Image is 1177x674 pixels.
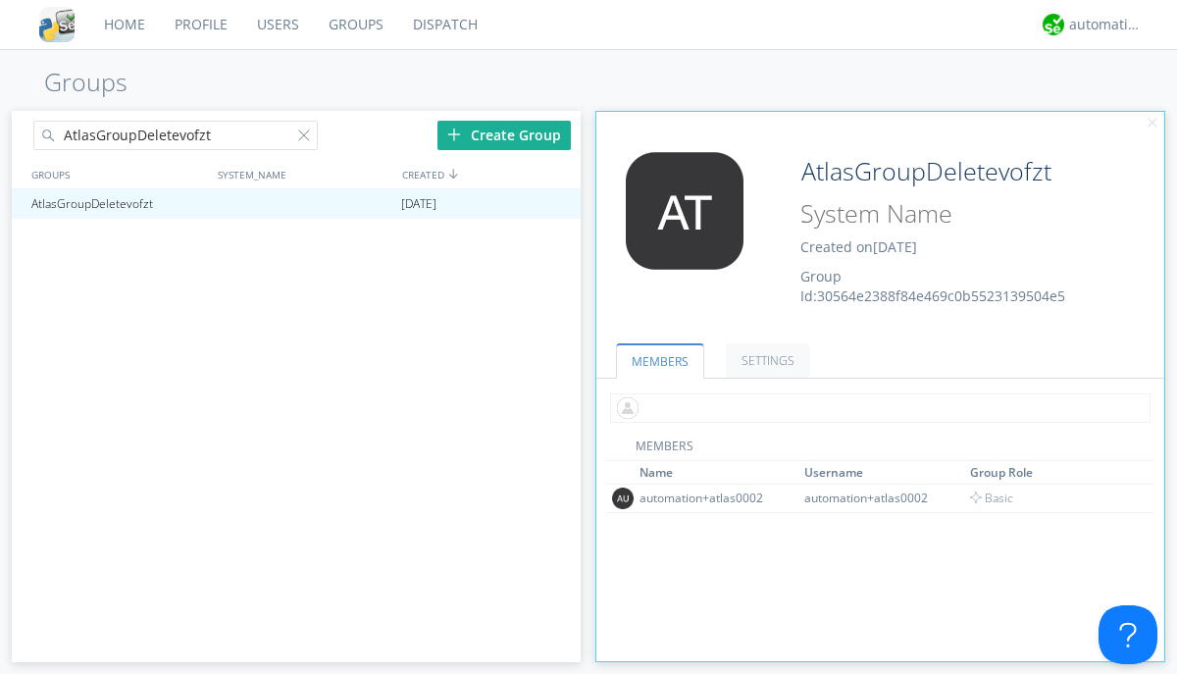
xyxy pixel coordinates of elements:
span: [DATE] [873,237,917,256]
div: SYSTEM_NAME [213,160,397,188]
div: CREATED [397,160,583,188]
span: Group Id: 30564e2388f84e469c0b5523139504e5 [800,267,1065,305]
th: Toggle SortBy [637,461,802,485]
a: AtlasGroupDeletevofzt[DATE] [12,189,581,219]
img: d2d01cd9b4174d08988066c6d424eccd [1043,14,1064,35]
div: Create Group [437,121,571,150]
div: AtlasGroupDeletevofzt [26,189,210,219]
div: MEMBERS [606,438,1155,461]
input: System Name [793,195,1110,233]
div: automation+atlas0002 [804,490,951,506]
img: 373638.png [612,488,634,509]
span: Basic [970,490,1013,506]
th: Toggle SortBy [801,461,967,485]
span: [DATE] [401,189,436,219]
input: Group Name [793,152,1110,191]
img: cddb5a64eb264b2086981ab96f4c1ba7 [39,7,75,42]
input: Type name of user to add to group [610,393,1151,423]
div: GROUPS [26,160,208,188]
a: MEMBERS [616,343,704,379]
iframe: Toggle Customer Support [1099,605,1157,664]
img: plus.svg [447,128,461,141]
th: Toggle SortBy [967,461,1133,485]
img: 373638.png [611,152,758,270]
div: automation+atlas0002 [640,490,787,506]
span: Created on [800,237,917,256]
a: SETTINGS [726,343,810,378]
input: Search groups [33,121,318,150]
div: automation+atlas [1069,15,1143,34]
img: cancel.svg [1146,117,1159,130]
